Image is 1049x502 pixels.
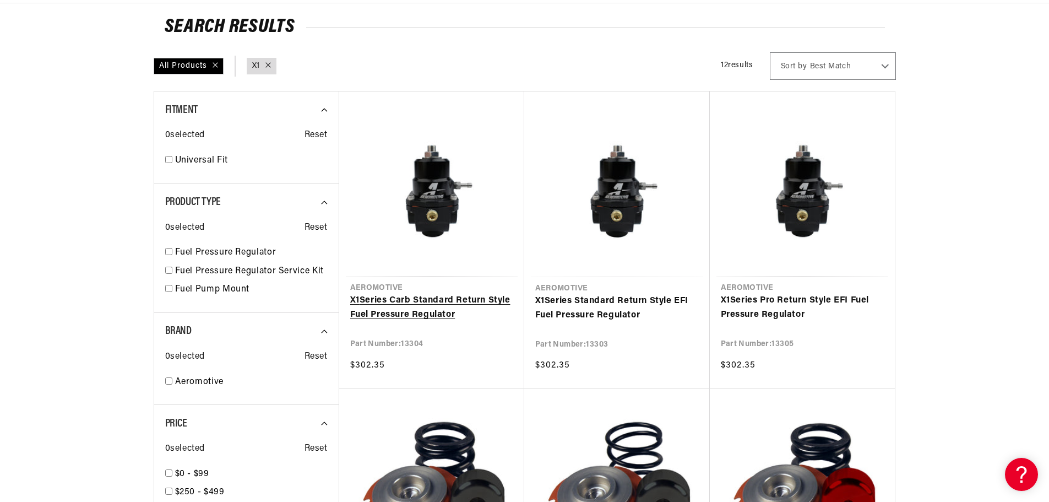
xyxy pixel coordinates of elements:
[175,283,328,297] a: Fuel Pump Mount
[781,61,807,72] span: Sort by
[252,60,260,72] a: X1
[165,350,205,364] span: 0 selected
[305,350,328,364] span: Reset
[175,154,328,168] a: Universal Fit
[175,265,328,279] a: Fuel Pressure Regulator Service Kit
[305,221,328,235] span: Reset
[770,52,896,80] select: Sort by
[305,128,328,143] span: Reset
[175,469,209,478] span: $0 - $99
[154,58,224,74] div: All Products
[165,418,187,429] span: Price
[721,61,753,69] span: 12 results
[535,294,699,322] a: X1Series Standard Return Style EFI Fuel Pressure Regulator
[305,442,328,456] span: Reset
[165,442,205,456] span: 0 selected
[165,326,192,337] span: Brand
[350,294,513,322] a: X1Series Carb Standard Return Style Fuel Pressure Regulator
[165,221,205,235] span: 0 selected
[165,128,205,143] span: 0 selected
[175,246,328,260] a: Fuel Pressure Regulator
[165,197,221,208] span: Product Type
[165,105,198,116] span: Fitment
[175,375,328,390] a: Aeromotive
[165,19,885,36] h2: Search Results
[175,488,225,496] span: $250 - $499
[721,294,884,322] a: X1Series Pro Return Style EFI Fuel Pressure Regulator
